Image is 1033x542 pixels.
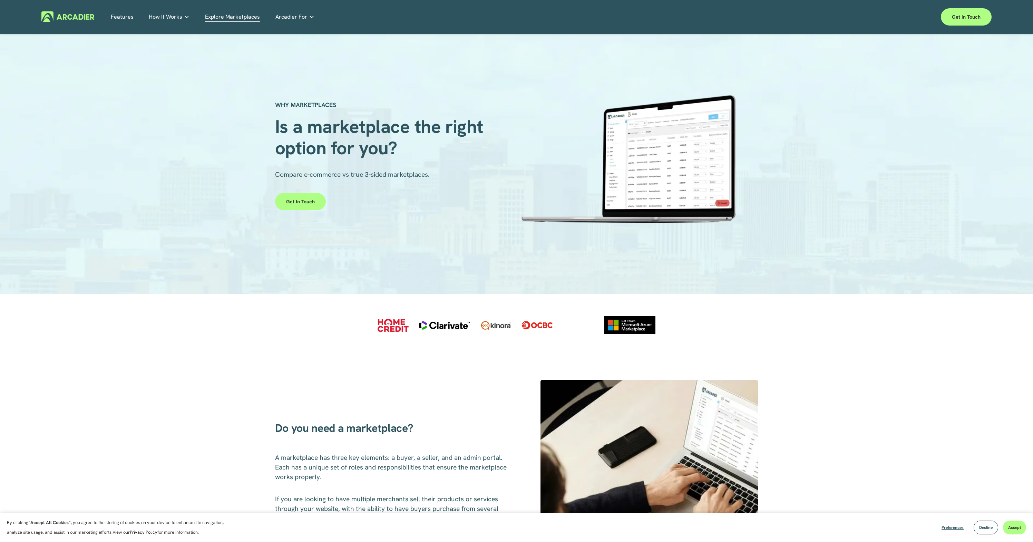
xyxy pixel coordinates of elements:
a: Get in touch [275,193,326,210]
a: Explore Marketplaces [205,11,260,22]
span: A marketplace has three key elements: a buyer, a seller, and an admin portal. Each has a unique s... [275,453,508,481]
span: If you are looking to have multiple merchants sell their products or services through your websit... [275,495,510,523]
img: Arcadier [41,11,94,22]
a: Features [111,11,134,22]
strong: WHY MARKETPLACES [275,101,336,109]
span: How It Works [149,12,182,22]
span: Compare e-commerce vs true 3-sided marketplaces. [275,170,430,179]
span: Accept [1008,525,1021,530]
button: Accept [1003,521,1026,534]
p: By clicking , you agree to the storing of cookies on your device to enhance site navigation, anal... [7,518,231,537]
a: folder dropdown [275,11,314,22]
span: Preferences [942,525,964,530]
a: Privacy Policy [130,529,157,535]
span: Is a marketplace the right option for you? [275,115,488,160]
strong: “Accept All Cookies” [28,520,71,525]
button: Decline [974,521,998,534]
a: Get in touch [941,8,992,26]
a: folder dropdown [149,11,189,22]
span: Do you need a marketplace? [275,421,413,435]
span: Decline [979,525,993,530]
button: Preferences [936,521,969,534]
span: Arcadier For [275,12,307,22]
